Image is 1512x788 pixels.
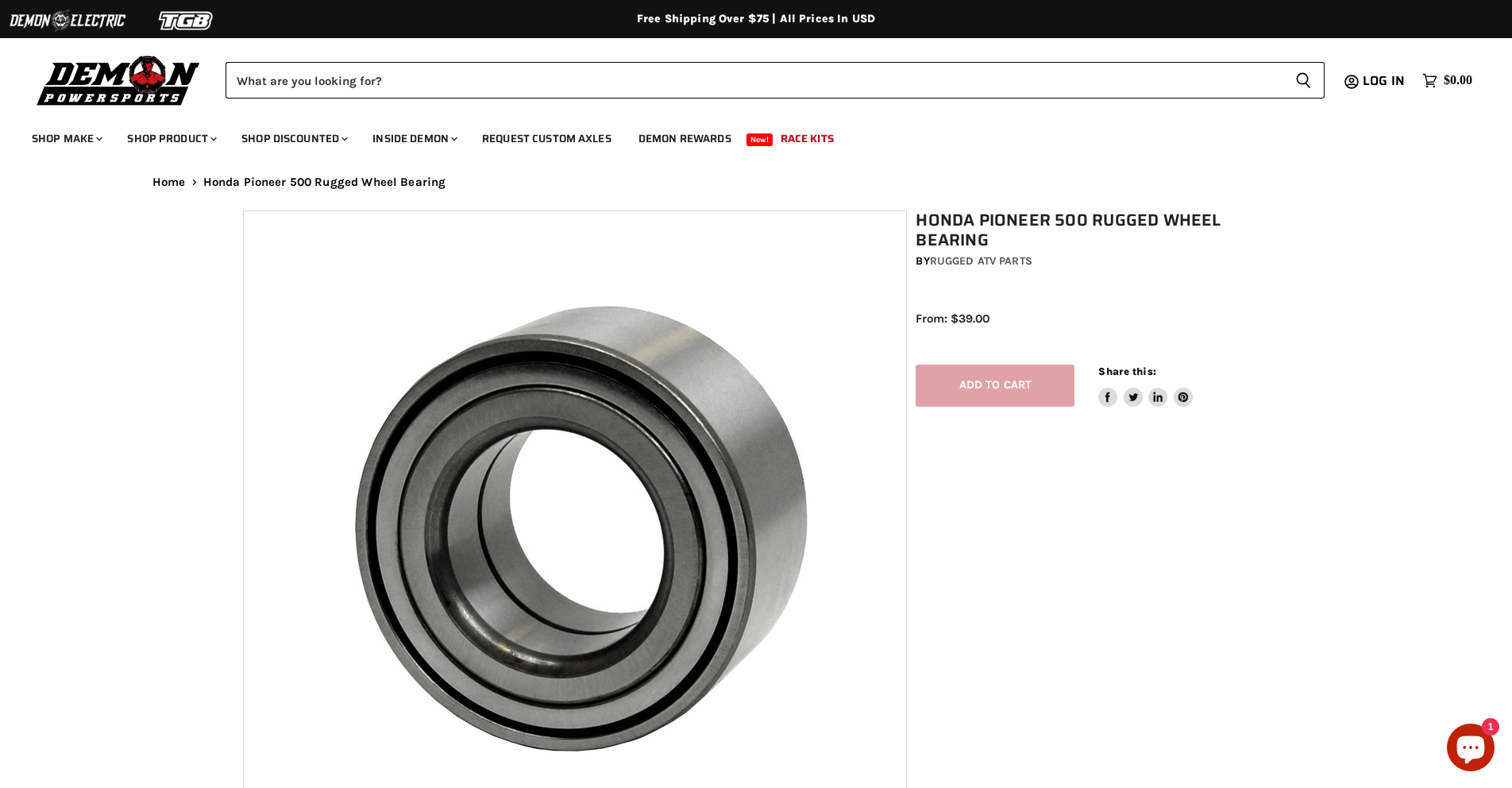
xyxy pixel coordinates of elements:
a: Shop Product [115,122,226,155]
inbox-online-store-chat: Shopify online store chat [1442,724,1499,775]
a: Shop Make [20,122,112,155]
input: Search [226,62,1282,98]
a: Inside Demon [361,122,467,155]
a: Race Kits [769,122,846,155]
a: Rugged ATV Parts [930,254,1032,268]
img: Demon Electric Logo 2 [8,6,127,36]
div: by [916,253,1278,270]
span: New! [746,133,773,146]
div: Free Shipping Over $75 | All Prices In USD [121,12,1391,26]
img: Demon Powersports [32,52,206,108]
a: Shop Discounted [229,122,357,155]
span: Log in [1363,71,1405,91]
span: From: $39.00 [916,311,989,326]
nav: Breadcrumbs [121,176,1391,189]
h1: Honda Pioneer 500 Rugged Wheel Bearing [916,211,1278,250]
img: TGB Logo 2 [127,6,246,36]
a: Request Custom Axles [470,122,623,155]
form: Product [226,62,1325,98]
a: Demon Rewards [627,122,743,155]
span: Share this: [1098,365,1155,377]
a: $0.00 [1414,69,1480,92]
a: Home [152,176,186,189]
span: $0.00 [1444,73,1472,88]
a: Log in [1356,74,1414,88]
button: Search [1282,62,1325,98]
ul: Main menu [20,116,1468,155]
aside: Share this: [1098,365,1193,407]
span: Honda Pioneer 500 Rugged Wheel Bearing [203,176,446,189]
